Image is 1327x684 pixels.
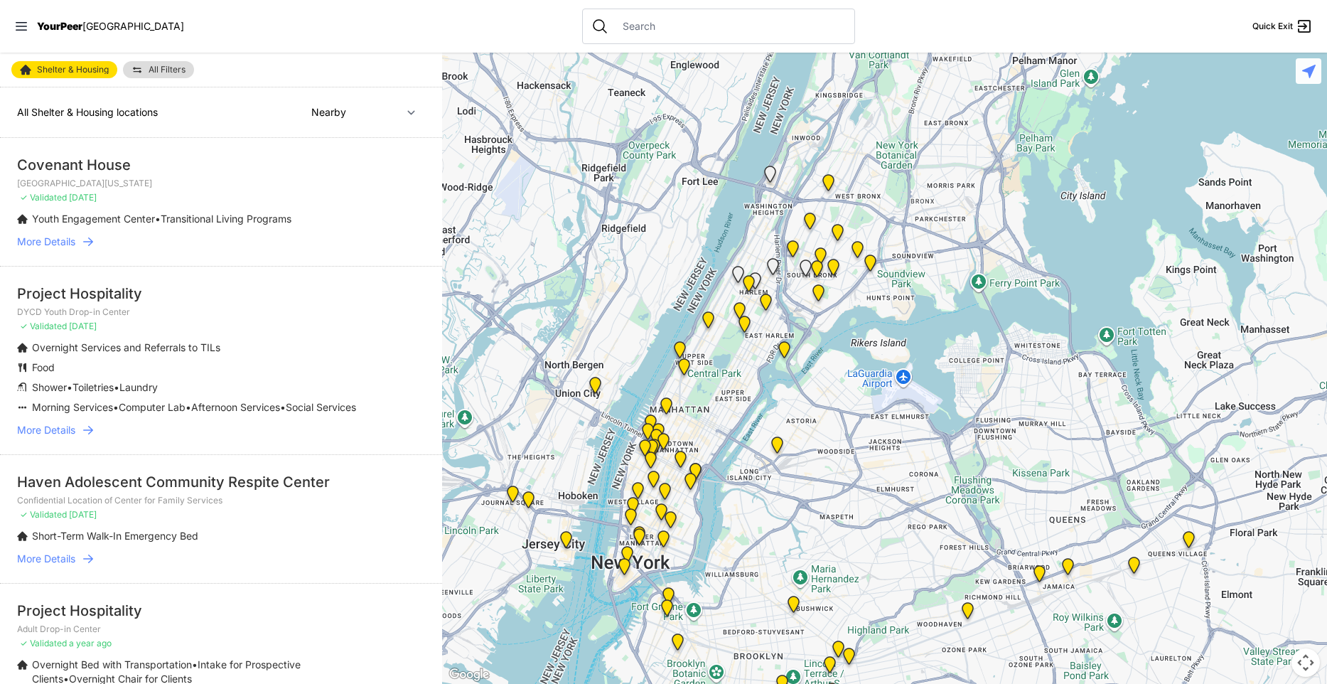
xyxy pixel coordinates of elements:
[672,451,689,474] div: Mainchance Adult Drop-in Center
[119,401,186,413] span: Computer Lab
[114,381,119,393] span: •
[17,235,75,249] span: More Details
[658,599,676,622] div: Brooklyn Housing Court, Clerk's Office
[840,648,858,670] div: HELP Women's Shelter and Intake Center
[662,511,679,534] div: University Community Social Services (UCSS)
[801,213,819,235] div: Bronx Housing Court, Clerk's Office
[32,341,220,353] span: Overnight Services and Referrals to TILs
[17,624,425,635] p: Adult Drop-in Center
[20,321,67,331] span: ✓ Validated
[161,213,291,225] span: Transitional Living Programs
[586,377,604,400] div: CASA Coordinated Entry Program Perc Dop-in Center
[17,495,425,506] p: Confidential Location of Center for Family Services
[520,491,537,514] div: Main Location
[280,401,286,413] span: •
[775,341,793,364] div: Keener Men's Shelter
[67,381,72,393] span: •
[784,240,802,263] div: Prevention Assistance and Temporary Housing (PATH)
[642,451,660,474] div: Chelsea Foyer at The Christopher Temporary Youth Housing
[639,423,657,446] div: Sylvia's Place
[675,358,693,381] div: Hamilton Senior Center
[37,65,109,74] span: Shelter & Housing
[764,258,782,281] div: Upper West Side, Closed
[812,247,829,270] div: Bronx Youth Center (BYC)
[446,666,493,684] img: Google
[17,472,425,492] div: Haven Adolescent Community Respite Center
[32,530,198,542] span: Short-Term Walk-In Emergency Bed
[959,602,977,625] div: Adult Drop-in Center
[824,259,842,282] div: Hunts Point Multi-Service Center
[757,294,775,316] div: Bailey House, Inc.
[849,241,866,264] div: Bronx
[655,433,672,456] div: Main Office
[768,437,786,459] div: Queens - Main Office
[1031,565,1048,588] div: Queens Housing Court, Clerk's Office
[37,20,82,32] span: YourPeer
[446,666,493,684] a: Open this area in Google Maps (opens a new window)
[17,601,425,621] div: Project Hospitality
[1252,18,1313,35] a: Quick Exit
[746,272,764,295] div: Young Adult Residence
[785,596,802,619] div: Headquarters
[660,587,677,610] div: Headquarters
[1180,531,1198,554] div: Queens Family Court
[618,546,636,569] div: Main Office
[37,22,184,31] a: YourPeer[GEOGRAPHIC_DATA]
[123,61,194,78] a: All Filters
[17,552,75,566] span: More Details
[11,61,117,78] a: Shelter & Housing
[614,19,846,33] input: Search
[69,192,97,203] span: [DATE]
[797,260,815,282] div: Queen of Peace Single Male-Identified Adult Shelter
[69,509,97,520] span: [DATE]
[119,381,158,393] span: Laundry
[69,638,112,648] span: a year ago
[652,503,670,526] div: Third Street Men's Shelter and Clinic
[648,429,665,451] div: Corporate Office, no walk-ins
[861,255,879,277] div: Living Room 24-Hour Drop-In Center
[32,381,67,393] span: Shower
[687,463,704,486] div: 30th Street Intake Center for Men
[829,641,847,663] div: The Gathering Place Drop-in Center
[191,401,280,413] span: Afternoon Services
[32,401,113,413] span: Morning Services
[655,530,672,553] div: Lower East Side Youth Drop-in Center. Yellow doors with grey buzzer on the right
[650,423,667,446] div: DYCD Youth Drop-in Center
[729,266,747,289] div: Queen of Peace Single Female-Identified Adult Shelter
[149,65,186,74] span: All Filters
[682,473,699,496] div: Margaret Cochran Corbin VA Campus, Veteran's Hospital
[624,497,642,520] div: Main Office
[17,106,158,118] span: All Shelter & Housing locations
[17,235,425,249] a: More Details
[17,155,425,175] div: Covenant House
[740,275,758,298] div: Uptown/Harlem DYCD Youth Drop-in Center
[192,658,198,670] span: •
[17,306,425,318] p: DYCD Youth Drop-in Center
[17,423,425,437] a: More Details
[557,531,575,554] div: St Joseph's and St Mary's Home
[17,552,425,566] a: More Details
[645,439,663,461] div: Antonio Olivieri Drop-in Center
[32,658,192,670] span: Overnight Bed with Transportation
[32,361,55,373] span: Food
[286,401,356,413] span: Social Services
[636,439,654,462] div: Chelsea
[657,397,675,420] div: 9th Avenue Drop-in Center
[699,311,717,334] div: Trinity Lutheran Church
[113,401,119,413] span: •
[504,486,522,508] div: Confidential Location of Center for Family Services
[630,528,648,551] div: Manhattan Housing Court, Clerk's Office
[82,20,184,32] span: [GEOGRAPHIC_DATA]
[186,401,191,413] span: •
[829,224,847,247] div: Franklin Women's Shelter and Intake
[630,526,648,549] div: Tribeca Campus/New York City Rescue Mission
[731,302,748,325] div: 820 MRT Residential Chemical Dependence Treatment Program
[820,174,837,197] div: Bronx Recovery Support Center
[1291,648,1320,677] button: Map camera controls
[1059,558,1077,581] div: Jamaica DYCD Youth Drop-in Center - Safe Space (grey door between Tabernacle of Prayer and Hot Po...
[642,415,660,437] div: New York
[69,321,97,331] span: [DATE]
[32,213,155,225] span: Youth Engagement Center
[629,482,647,505] div: Not the actual location. No walk-ins Please
[656,483,674,506] div: Headquarters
